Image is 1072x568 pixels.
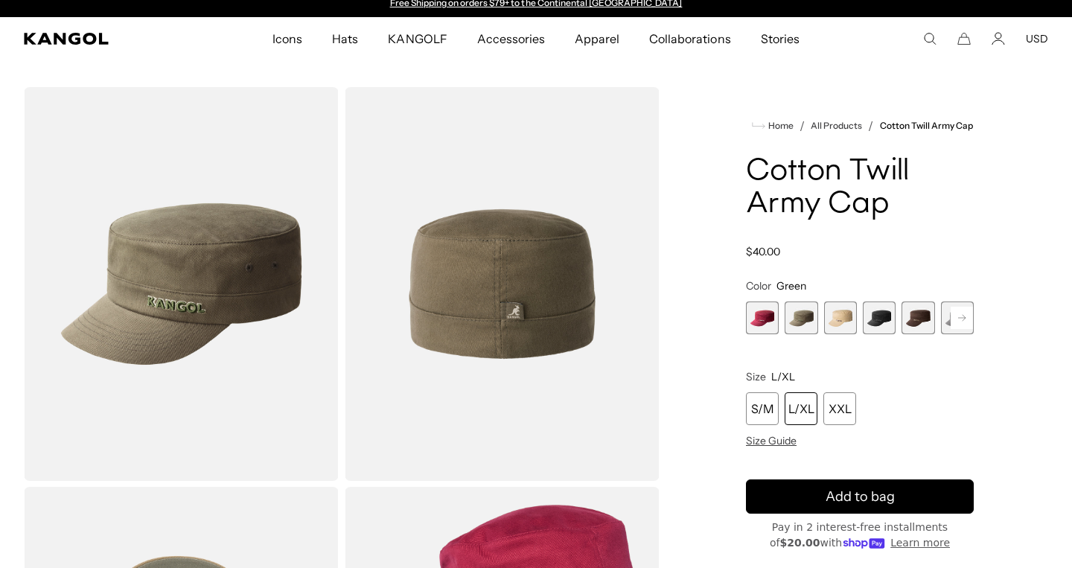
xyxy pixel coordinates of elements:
[941,301,974,334] label: Grey
[824,301,857,334] div: 3 of 9
[373,17,462,60] a: KANGOLF
[560,17,634,60] a: Apparel
[761,17,800,60] span: Stories
[575,17,619,60] span: Apparel
[746,245,780,258] span: $40.00
[746,117,974,135] nav: breadcrumbs
[462,17,560,60] a: Accessories
[826,487,895,507] span: Add to bag
[863,301,896,334] div: 4 of 9
[752,119,794,133] a: Home
[1026,32,1048,45] button: USD
[317,17,373,60] a: Hats
[902,301,934,334] label: Brown
[862,117,873,135] li: /
[746,279,771,293] span: Color
[746,479,974,514] button: Add to bag
[24,87,339,481] img: color-green
[258,17,317,60] a: Icons
[272,17,302,60] span: Icons
[345,87,660,481] img: color-green
[24,33,179,45] a: Kangol
[785,392,817,425] div: L/XL
[811,121,862,131] a: All Products
[746,392,779,425] div: S/M
[957,32,971,45] button: Cart
[880,121,974,131] a: Cotton Twill Army Cap
[824,301,857,334] label: Beige
[863,301,896,334] label: Black
[902,301,934,334] div: 5 of 9
[785,301,817,334] div: 2 of 9
[941,301,974,334] div: 6 of 9
[923,32,937,45] summary: Search here
[746,434,797,447] span: Size Guide
[649,17,730,60] span: Collaborations
[332,17,358,60] span: Hats
[794,117,805,135] li: /
[992,32,1005,45] a: Account
[746,17,814,60] a: Stories
[776,279,806,293] span: Green
[785,301,817,334] label: Green
[771,370,795,383] span: L/XL
[746,156,974,221] h1: Cotton Twill Army Cap
[634,17,745,60] a: Collaborations
[388,17,447,60] span: KANGOLF
[765,121,794,131] span: Home
[746,370,766,383] span: Size
[746,301,779,334] div: 1 of 9
[823,392,856,425] div: XXL
[746,301,779,334] label: Cardinal
[477,17,545,60] span: Accessories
